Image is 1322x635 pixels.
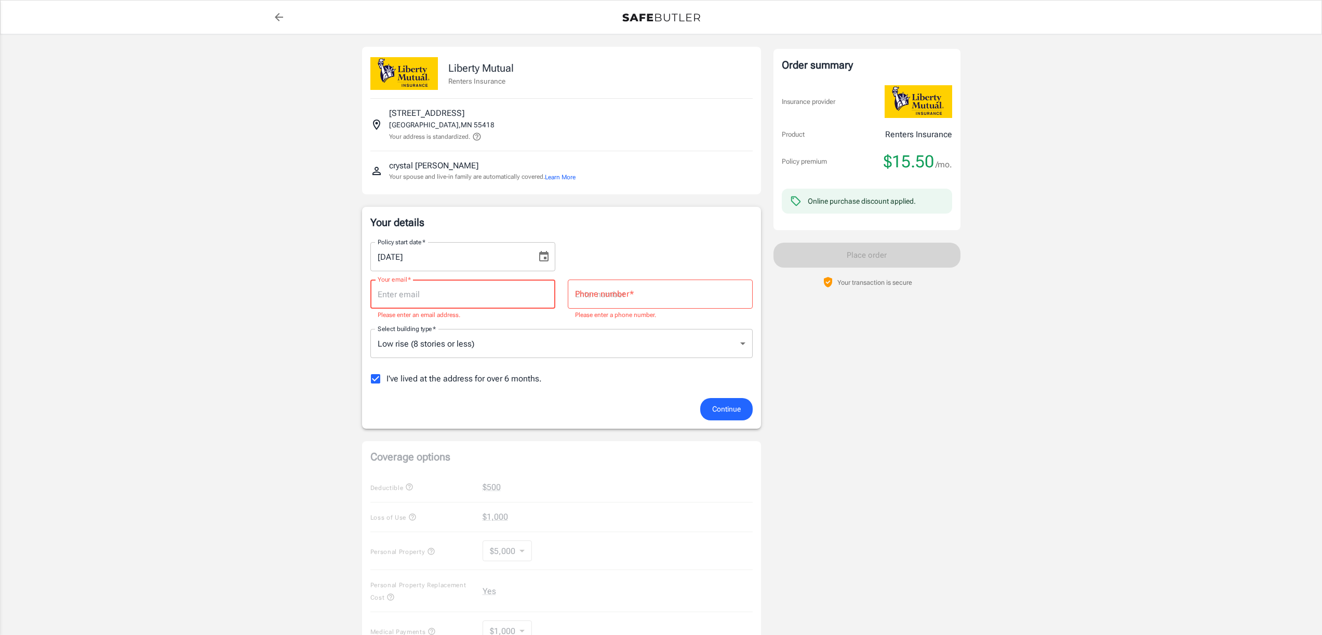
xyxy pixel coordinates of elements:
[378,275,411,284] label: Your email
[782,57,952,73] div: Order summary
[370,165,383,177] svg: Insured person
[389,107,464,120] p: [STREET_ADDRESS]
[370,242,529,271] input: MM/DD/YYYY
[389,120,495,130] p: [GEOGRAPHIC_DATA] , MN 55418
[884,151,934,172] span: $15.50
[389,172,576,182] p: Your spouse and live-in family are automatically covered.
[378,324,436,333] label: Select building type
[269,7,289,28] a: back to quotes
[885,128,952,141] p: Renters Insurance
[837,277,912,287] p: Your transaction is secure
[575,310,745,321] p: Please enter a phone number.
[370,215,753,230] p: Your details
[370,57,438,90] img: Liberty Mutual
[782,97,835,107] p: Insurance provider
[782,129,805,140] p: Product
[378,237,425,246] label: Policy start date
[622,14,700,22] img: Back to quotes
[568,280,753,309] input: Enter number
[370,329,753,358] div: Low rise (8 stories or less)
[533,246,554,267] button: Choose date, selected date is Nov 1, 2025
[782,156,827,167] p: Policy premium
[808,196,916,206] div: Online purchase discount applied.
[370,280,555,309] input: Enter email
[370,118,383,131] svg: Insured address
[936,157,952,172] span: /mo.
[712,403,741,416] span: Continue
[389,132,470,141] p: Your address is standardized.
[389,160,478,172] p: crystal [PERSON_NAME]
[885,85,952,118] img: Liberty Mutual
[448,76,514,86] p: Renters Insurance
[545,173,576,182] button: Learn More
[386,373,542,385] span: I've lived at the address for over 6 months.
[378,310,548,321] p: Please enter an email address.
[700,398,753,420] button: Continue
[448,60,514,76] p: Liberty Mutual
